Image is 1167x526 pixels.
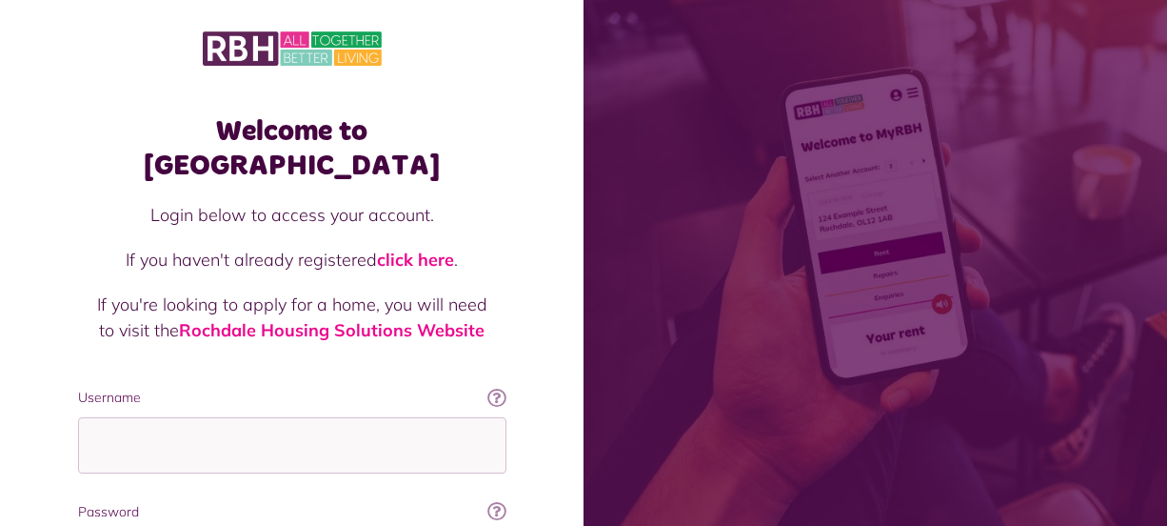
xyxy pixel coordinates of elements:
h1: Welcome to [GEOGRAPHIC_DATA] [78,114,506,183]
a: click here [377,249,454,271]
p: If you haven't already registered . [97,247,487,273]
label: Password [78,502,506,522]
p: Login below to access your account. [97,202,487,228]
img: MyRBH [203,29,382,69]
label: Username [78,388,506,408]
p: If you're looking to apply for a home, you will need to visit the [97,292,487,343]
a: Rochdale Housing Solutions Website [179,319,485,341]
